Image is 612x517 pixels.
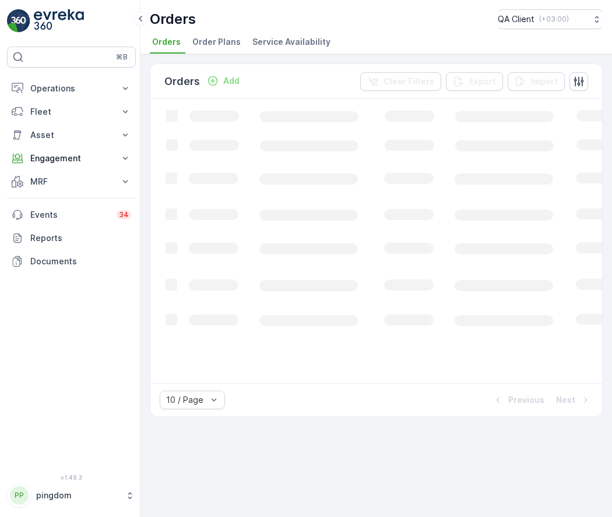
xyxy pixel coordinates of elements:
[556,394,575,406] p: Next
[30,129,112,141] p: Asset
[7,483,136,508] button: PPpingdom
[119,210,129,219] p: 34
[30,83,112,94] p: Operations
[7,474,136,481] span: v 1.49.3
[36,490,119,501] p: pingdom
[508,72,565,91] button: Import
[10,486,29,505] div: PP
[7,9,30,33] img: logo
[34,9,84,33] img: logo_light-DOdMpM7g.png
[7,203,136,226] a: Events34
[446,72,503,91] button: Export
[202,74,244,88] button: Add
[164,73,200,90] p: Orders
[7,170,136,193] button: MRF
[30,176,112,187] p: MRF
[252,36,330,48] span: Service Availability
[30,256,131,267] p: Documents
[7,226,136,250] a: Reports
[498,9,603,29] button: QA Client(+03:00)
[7,250,136,273] a: Documents
[152,36,181,48] span: Orders
[192,36,241,48] span: Order Plans
[30,209,110,221] p: Events
[30,106,112,118] p: Fleet
[223,75,240,87] p: Add
[30,153,112,164] p: Engagement
[508,394,544,406] p: Previous
[531,76,558,87] p: Import
[7,123,136,147] button: Asset
[539,15,569,24] p: ( +03:00 )
[555,393,593,407] button: Next
[7,147,136,170] button: Engagement
[384,76,434,87] p: Clear Filters
[150,10,196,29] p: Orders
[360,72,441,91] button: Clear Filters
[491,393,546,407] button: Previous
[116,52,128,62] p: ⌘B
[498,13,534,25] p: QA Client
[469,76,496,87] p: Export
[30,232,131,244] p: Reports
[7,77,136,100] button: Operations
[7,100,136,123] button: Fleet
